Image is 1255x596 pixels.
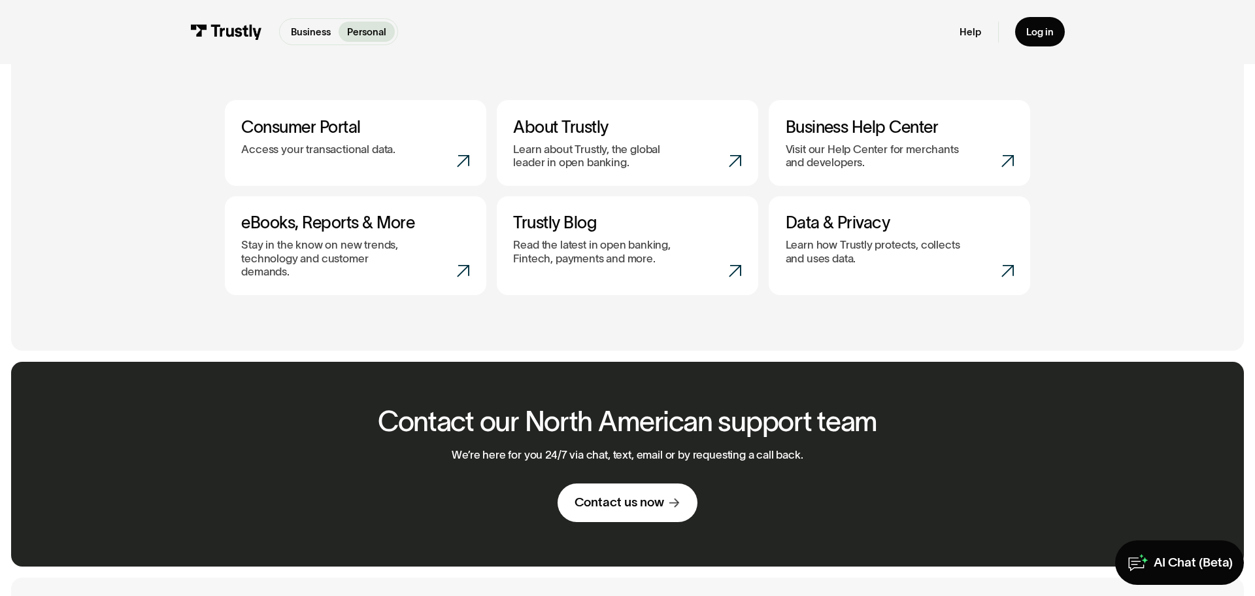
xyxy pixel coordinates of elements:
a: Business Help CenterVisit our Help Center for merchants and developers. [769,100,1030,186]
a: Consumer PortalAccess your transactional data. [225,100,486,186]
img: Trustly Logo [190,24,262,39]
a: Help [960,26,981,38]
a: Data & PrivacyLearn how Trustly protects, collects and uses data. [769,196,1030,295]
p: Personal [347,25,386,39]
div: AI Chat (Beta) [1154,555,1233,571]
p: Read the latest in open banking, Fintech, payments and more. [513,238,690,265]
h3: Data & Privacy [786,213,1014,233]
a: Log in [1015,17,1065,46]
p: Business [291,25,331,39]
p: Stay in the know on new trends, technology and customer demands. [241,238,418,278]
h3: Business Help Center [786,117,1014,137]
h2: Contact our North American support team [378,406,877,437]
p: Learn about Trustly, the global leader in open banking. [513,143,690,169]
h3: Consumer Portal [241,117,469,137]
a: Business [282,22,339,42]
a: eBooks, Reports & MoreStay in the know on new trends, technology and customer demands. [225,196,486,295]
a: Trustly BlogRead the latest in open banking, Fintech, payments and more. [497,196,758,295]
h3: eBooks, Reports & More [241,213,469,233]
h3: About Trustly [513,117,741,137]
p: Learn how Trustly protects, collects and uses data. [786,238,962,265]
a: AI Chat (Beta) [1115,540,1244,585]
a: Contact us now [558,483,697,522]
h3: Trustly Blog [513,213,741,233]
p: Visit our Help Center for merchants and developers. [786,143,962,169]
a: Personal [339,22,394,42]
p: Access your transactional data. [241,143,395,156]
a: About TrustlyLearn about Trustly, the global leader in open banking. [497,100,758,186]
p: We’re here for you 24/7 via chat, text, email or by requesting a call back. [452,448,803,461]
div: Contact us now [575,495,664,511]
div: Log in [1026,26,1054,38]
